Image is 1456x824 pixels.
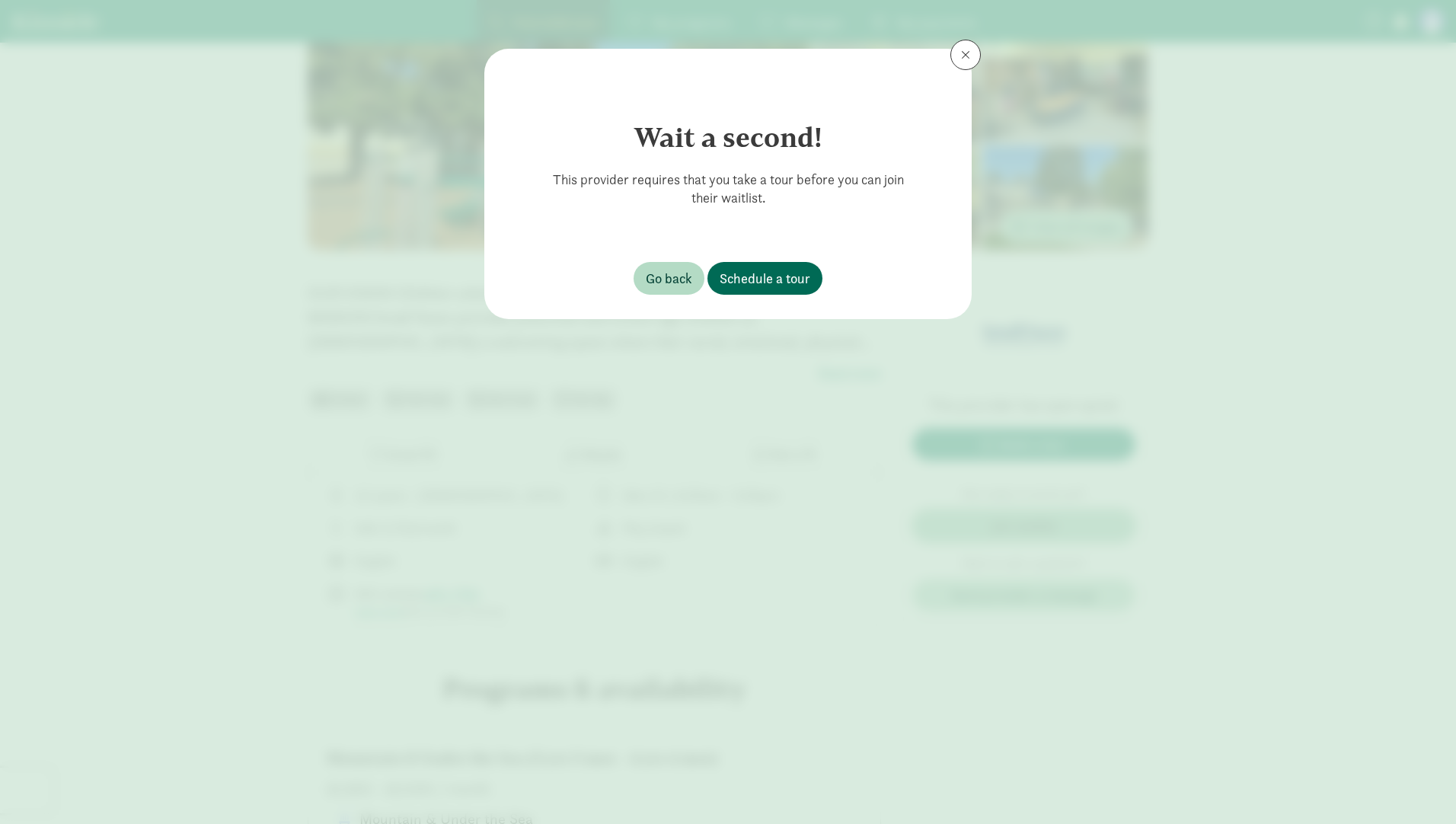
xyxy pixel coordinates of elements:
[707,262,822,295] button: Schedule a tour
[720,268,810,289] span: Schedule a tour
[646,268,692,289] span: Go back
[520,122,936,152] h3: Wait a second!
[520,158,936,207] p: This provider requires that you take a tour before you can join their waitlist.
[634,262,704,295] button: Go back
